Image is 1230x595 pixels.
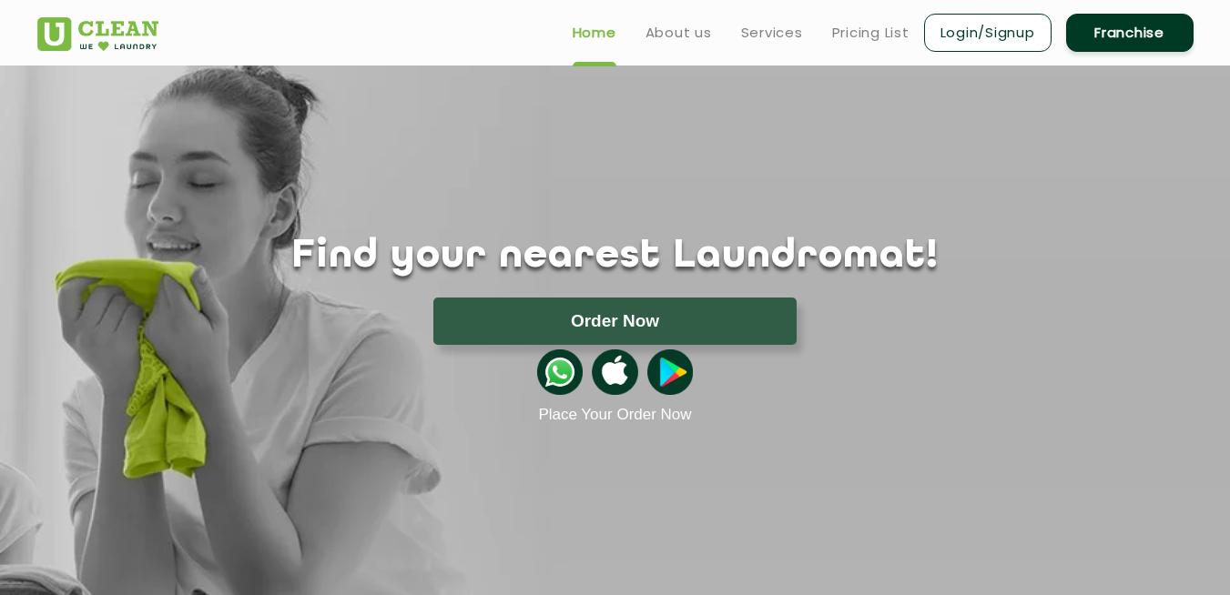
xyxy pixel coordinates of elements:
[537,349,583,395] img: whatsappicon.png
[538,406,691,424] a: Place Your Order Now
[645,22,712,44] a: About us
[433,297,797,345] button: Order Now
[1066,14,1194,52] a: Franchise
[573,22,616,44] a: Home
[24,234,1207,279] h1: Find your nearest Laundromat!
[832,22,910,44] a: Pricing List
[924,14,1052,52] a: Login/Signup
[741,22,803,44] a: Services
[592,349,637,395] img: apple-icon.png
[37,17,158,51] img: UClean Laundry and Dry Cleaning
[647,349,693,395] img: playstoreicon.png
